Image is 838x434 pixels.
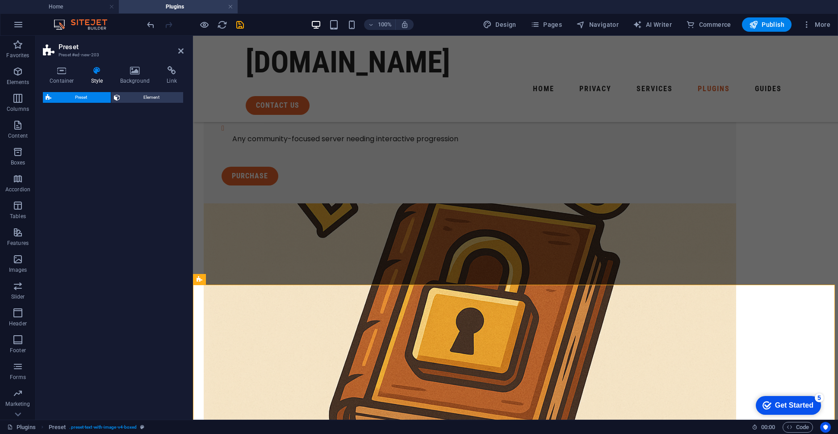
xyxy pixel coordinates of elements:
div: Get Started [26,10,65,18]
i: Save (Ctrl+S) [235,20,245,30]
button: AI Writer [629,17,675,32]
h4: Style [84,66,113,85]
p: Slider [11,293,25,300]
h6: Session time [752,422,775,433]
h6: 100% [377,19,392,30]
div: Design (Ctrl+Alt+Y) [479,17,520,32]
h4: Background [113,66,160,85]
p: Header [9,320,27,327]
button: Navigator [573,17,622,32]
button: reload [217,19,227,30]
button: undo [145,19,156,30]
button: Preset [43,92,111,103]
i: This element is a customizable preset [140,425,144,430]
button: Pages [527,17,566,32]
p: Images [9,266,27,274]
button: Code [783,422,813,433]
span: . preset-text-with-image-v4-boxed [69,422,137,433]
span: Click to select. Double-click to edit [49,422,66,433]
div: 5 [66,2,75,11]
a: Click to cancel selection. Double-click to open Pages [7,422,36,433]
span: Element [123,92,181,103]
i: On resize automatically adjust zoom level to fit chosen device. [401,21,409,29]
span: Preset [54,92,108,103]
p: Accordion [5,186,30,193]
i: Reload page [217,20,227,30]
h4: Container [43,66,84,85]
button: Publish [742,17,792,32]
p: Footer [10,347,26,354]
h3: Preset #ed-new-203 [59,51,166,59]
span: Commerce [686,20,731,29]
button: Usercentrics [820,422,831,433]
h4: Link [160,66,184,85]
button: Commerce [683,17,735,32]
p: Favorites [6,52,29,59]
span: Pages [531,20,562,29]
p: Tables [10,213,26,220]
button: More [799,17,834,32]
p: Elements [7,79,29,86]
span: Publish [749,20,784,29]
button: save [235,19,245,30]
span: AI Writer [633,20,672,29]
h4: Plugins [119,2,238,12]
p: Content [8,132,28,139]
div: Get Started 5 items remaining, 0% complete [7,4,72,23]
p: Marketing [5,400,30,408]
p: Columns [7,105,29,113]
p: Features [7,240,29,247]
button: Design [479,17,520,32]
button: Element [111,92,184,103]
span: 00 00 [761,422,775,433]
button: Click here to leave preview mode and continue editing [199,19,209,30]
button: 100% [364,19,396,30]
i: Undo: Add element (Ctrl+Z) [146,20,156,30]
p: Forms [10,374,26,381]
img: Editor Logo [51,19,118,30]
h2: Preset [59,43,184,51]
span: More [802,20,830,29]
span: Design [483,20,516,29]
span: : [767,424,769,430]
nav: breadcrumb [49,422,145,433]
span: Code [787,422,809,433]
p: Boxes [11,159,25,166]
span: Navigator [576,20,619,29]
